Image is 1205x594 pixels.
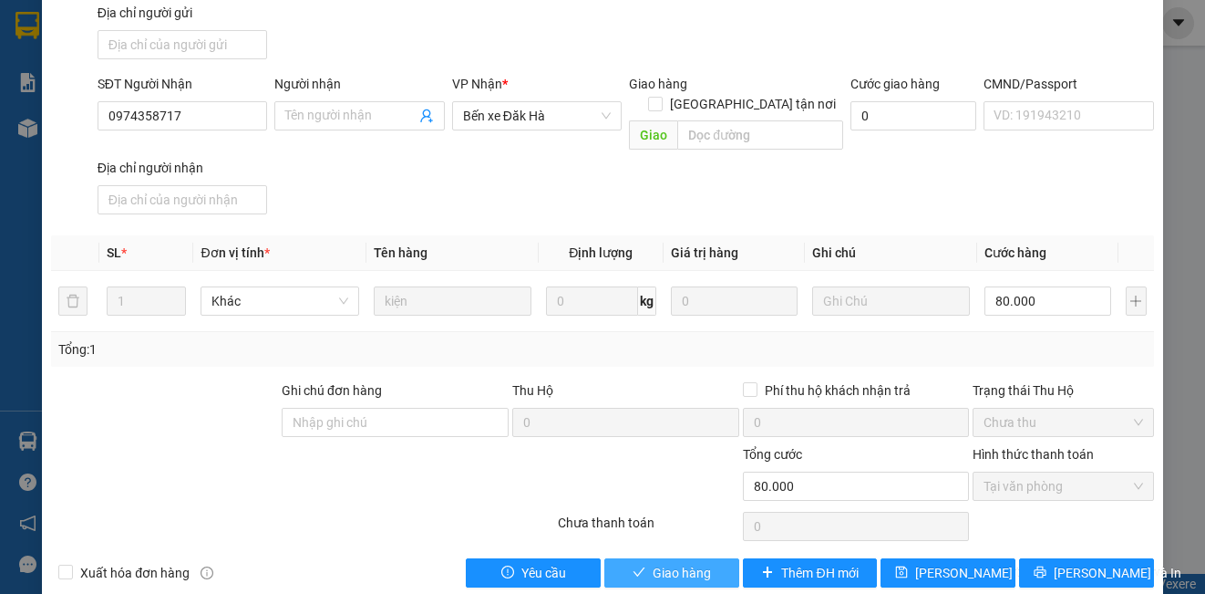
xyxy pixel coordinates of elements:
label: Cước giao hàng [850,77,940,91]
button: delete [58,287,88,316]
span: Định lượng [569,245,633,260]
div: CMND/Passport [984,74,1153,94]
input: Ghi Chú [812,287,970,316]
div: Người nhận [274,74,444,94]
span: kg [638,287,656,316]
div: Tổng: 1 [58,339,467,360]
span: Giao hàng [629,77,687,91]
button: checkGiao hàng [604,558,739,588]
input: Ghi chú đơn hàng [282,408,509,437]
div: SĐT Người Nhận [98,74,267,94]
span: VP Nhận [452,77,502,91]
span: Giao hàng [653,563,711,583]
span: SL [107,245,121,260]
input: 0 [671,287,798,316]
input: Dọc đường [677,120,843,150]
span: Chưa thu [984,409,1142,436]
span: Tên hàng [374,245,427,260]
input: Địa chỉ của người gửi [98,30,267,59]
input: VD: Bàn, Ghế [374,287,531,316]
label: Ghi chú đơn hàng [282,383,382,398]
span: Cước hàng [984,245,1046,260]
button: plusThêm ĐH mới [743,558,878,588]
span: exclamation-circle [501,566,514,580]
input: Địa chỉ của người nhận [98,185,267,214]
span: Tổng cước [743,447,802,462]
span: Yêu cầu [521,563,566,583]
div: Trạng thái Thu Hộ [973,380,1153,401]
span: Tại văn phòng [984,473,1142,500]
span: Phí thu hộ khách nhận trả [757,380,918,401]
span: save [895,566,908,580]
th: Ghi chú [805,235,977,271]
span: Thêm ĐH mới [781,563,858,583]
span: Giá trị hàng [671,245,738,260]
span: Giao [629,120,677,150]
span: check [633,566,645,580]
div: Chưa thanh toán [556,513,740,545]
button: plus [1126,287,1147,316]
span: [PERSON_NAME] thay đổi [915,563,1061,583]
span: printer [1034,566,1046,580]
span: [GEOGRAPHIC_DATA] tận nơi [663,94,843,114]
button: save[PERSON_NAME] thay đổi [881,558,1015,588]
span: Đơn vị tính [201,245,269,260]
div: Địa chỉ người gửi [98,3,267,23]
span: Thu Hộ [512,383,553,398]
span: Bến xe Đăk Hà [463,102,611,130]
label: Hình thức thanh toán [973,447,1094,462]
span: Khác [211,287,347,315]
button: printer[PERSON_NAME] và In [1019,558,1154,588]
span: Xuất hóa đơn hàng [73,563,197,583]
span: info-circle [201,567,213,579]
span: plus [761,566,774,580]
div: Địa chỉ người nhận [98,158,267,178]
span: [PERSON_NAME] và In [1054,563,1181,583]
span: user-add [419,109,434,123]
input: Cước giao hàng [850,101,976,130]
button: exclamation-circleYêu cầu [466,558,601,588]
